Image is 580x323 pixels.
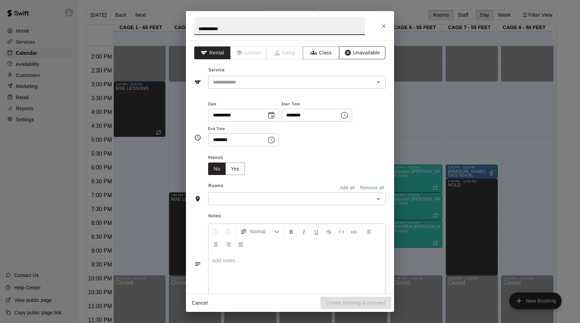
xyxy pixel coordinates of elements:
[348,225,360,238] button: Insert Link
[222,225,234,238] button: Redo
[208,124,279,134] span: End Time
[194,134,201,141] svg: Timing
[208,211,386,222] span: Notes
[374,77,383,87] button: Open
[189,297,211,309] button: Cancel
[231,46,267,59] span: Lessons must be created in the Services page first
[298,225,310,238] button: Format Italics
[210,225,222,238] button: Undo
[267,46,303,59] span: Camps can only be created in the Services page
[208,153,250,163] span: Repeats
[208,100,279,109] span: Date
[194,195,201,202] svg: Rooms
[208,183,223,188] span: Rooms
[323,225,335,238] button: Format Strikethrough
[374,194,383,204] button: Open
[358,183,386,193] button: Remove all
[303,46,339,59] button: Class
[281,100,352,109] span: Start Time
[222,238,234,250] button: Right Align
[194,46,231,59] button: Rental
[264,108,278,122] button: Choose date, selected date is Sep 9, 2025
[250,228,274,235] span: Normal
[210,238,222,250] button: Center Align
[364,225,375,238] button: Left Align
[264,133,278,147] button: Choose time, selected time is 8:30 AM
[208,163,245,175] div: outlined button group
[237,225,282,238] button: Formatting Options
[310,225,322,238] button: Format Underline
[235,238,247,250] button: Justify Align
[377,20,390,32] button: Close
[339,46,385,59] button: Unavailable
[335,225,347,238] button: Insert Code
[285,225,297,238] button: Format Bold
[336,183,358,193] button: Add all
[194,261,201,268] svg: Notes
[208,68,225,72] span: Service
[208,163,226,175] button: No
[225,163,245,175] button: Yes
[194,79,201,86] svg: Service
[338,108,351,122] button: Choose time, selected time is 8:00 AM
